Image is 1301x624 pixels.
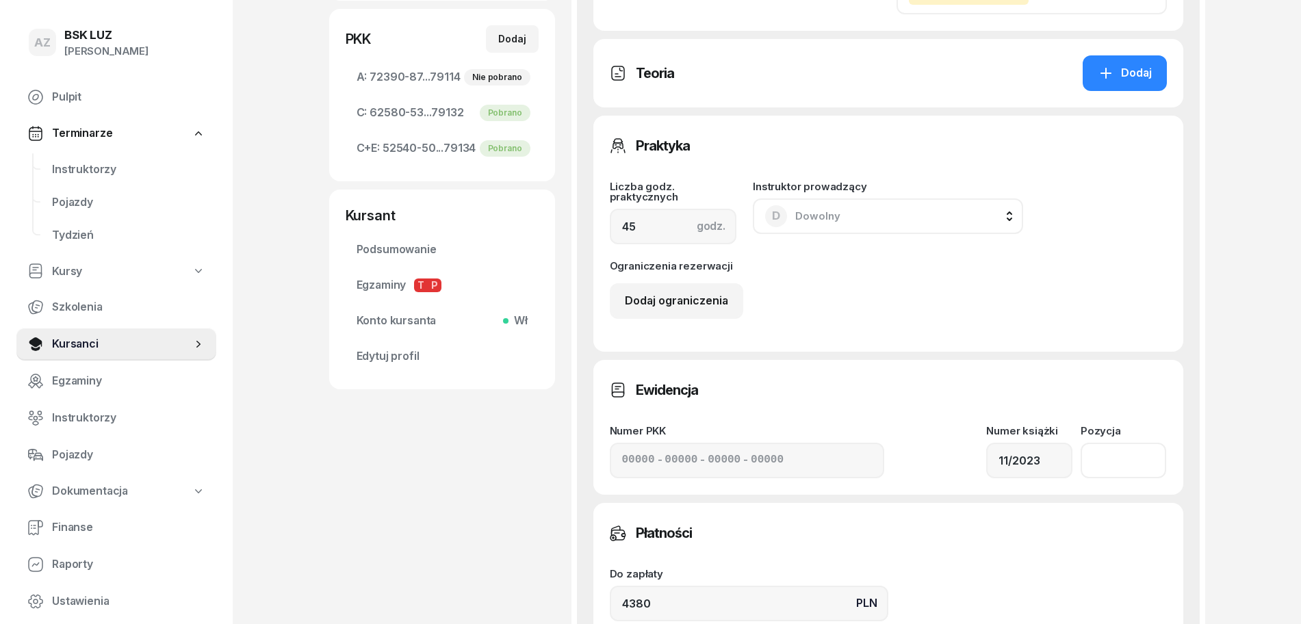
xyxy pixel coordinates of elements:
[795,209,840,222] span: Dowolny
[346,269,539,302] a: EgzaminyTP
[16,439,216,471] a: Pojazdy
[64,29,149,41] div: BSK LUZ
[357,348,528,365] span: Edytuj profil
[16,81,216,114] a: Pulpit
[41,153,216,186] a: Instruktorzy
[610,283,743,319] button: Dodaj ograniczenia
[498,31,526,47] div: Dodaj
[16,548,216,581] a: Raporty
[357,241,528,259] span: Podsumowanie
[34,37,51,49] span: AZ
[357,140,528,157] span: 52540-50...79134
[346,29,372,49] div: PKK
[772,210,780,222] span: D
[636,135,690,157] h3: Praktyka
[1083,55,1167,91] button: Dodaj
[414,278,428,292] span: T
[636,62,674,84] h3: Teoria
[610,209,737,244] input: 0
[1098,64,1152,82] div: Dodaj
[52,482,128,500] span: Dokumentacja
[52,125,112,142] span: Terminarze
[346,61,539,94] a: A:72390-87...79114Nie pobrano
[52,335,192,353] span: Kursanci
[52,263,82,281] span: Kursy
[16,476,216,507] a: Dokumentacja
[346,206,539,225] div: Kursant
[52,372,205,390] span: Egzaminy
[508,312,528,330] span: Wł
[52,556,205,573] span: Raporty
[16,118,216,149] a: Terminarze
[52,409,205,427] span: Instruktorzy
[52,446,205,464] span: Pojazdy
[357,68,368,86] span: A:
[52,593,205,610] span: Ustawienia
[610,586,888,621] input: 0
[16,365,216,398] a: Egzaminy
[357,68,528,86] span: 72390-87...79114
[52,519,205,536] span: Finanse
[346,304,539,337] a: Konto kursantaWł
[486,25,539,53] button: Dodaj
[357,312,528,330] span: Konto kursanta
[357,140,380,157] span: C+E:
[52,161,205,179] span: Instruktorzy
[636,379,698,401] h3: Ewidencja
[64,42,149,60] div: [PERSON_NAME]
[636,522,692,544] h3: Płatności
[346,340,539,373] a: Edytuj profil
[41,219,216,252] a: Tydzień
[41,186,216,219] a: Pojazdy
[52,88,205,106] span: Pulpit
[16,511,216,544] a: Finanse
[346,96,539,129] a: C:62580-53...79132Pobrano
[480,105,530,121] div: Pobrano
[52,298,205,316] span: Szkolenia
[16,402,216,434] a: Instruktorzy
[16,291,216,324] a: Szkolenia
[357,276,528,294] span: Egzaminy
[753,198,1023,234] button: DDowolny
[52,226,205,244] span: Tydzień
[346,233,539,266] a: Podsumowanie
[346,132,539,165] a: C+E:52540-50...79134Pobrano
[625,292,728,310] div: Dodaj ograniczenia
[16,256,216,287] a: Kursy
[52,194,205,211] span: Pojazdy
[16,328,216,361] a: Kursanci
[16,585,216,618] a: Ustawienia
[357,104,368,122] span: C:
[357,104,528,122] span: 62580-53...79132
[428,278,441,292] span: P
[464,69,530,86] div: Nie pobrano
[480,140,530,157] div: Pobrano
